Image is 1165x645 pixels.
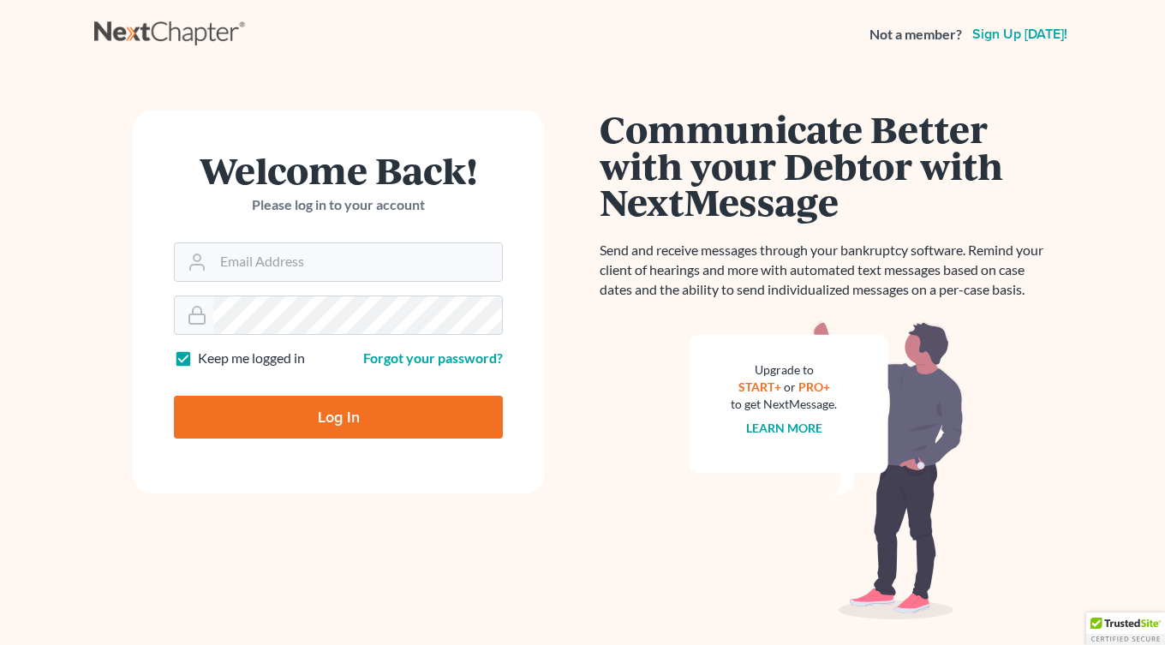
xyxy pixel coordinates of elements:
[746,421,822,435] a: Learn more
[1086,612,1165,645] div: TrustedSite Certified
[198,349,305,368] label: Keep me logged in
[738,379,781,394] a: START+
[174,396,503,439] input: Log In
[213,243,502,281] input: Email Address
[363,349,503,366] a: Forgot your password?
[969,27,1071,41] a: Sign up [DATE]!
[869,25,962,45] strong: Not a member?
[600,241,1054,300] p: Send and receive messages through your bankruptcy software. Remind your client of hearings and mo...
[174,195,503,215] p: Please log in to your account
[731,361,837,379] div: Upgrade to
[690,320,964,620] img: nextmessage_bg-59042aed3d76b12b5cd301f8e5b87938c9018125f34e5fa2b7a6b67550977c72.svg
[600,110,1054,220] h1: Communicate Better with your Debtor with NextMessage
[731,396,837,413] div: to get NextMessage.
[174,152,503,188] h1: Welcome Back!
[798,379,830,394] a: PRO+
[784,379,796,394] span: or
